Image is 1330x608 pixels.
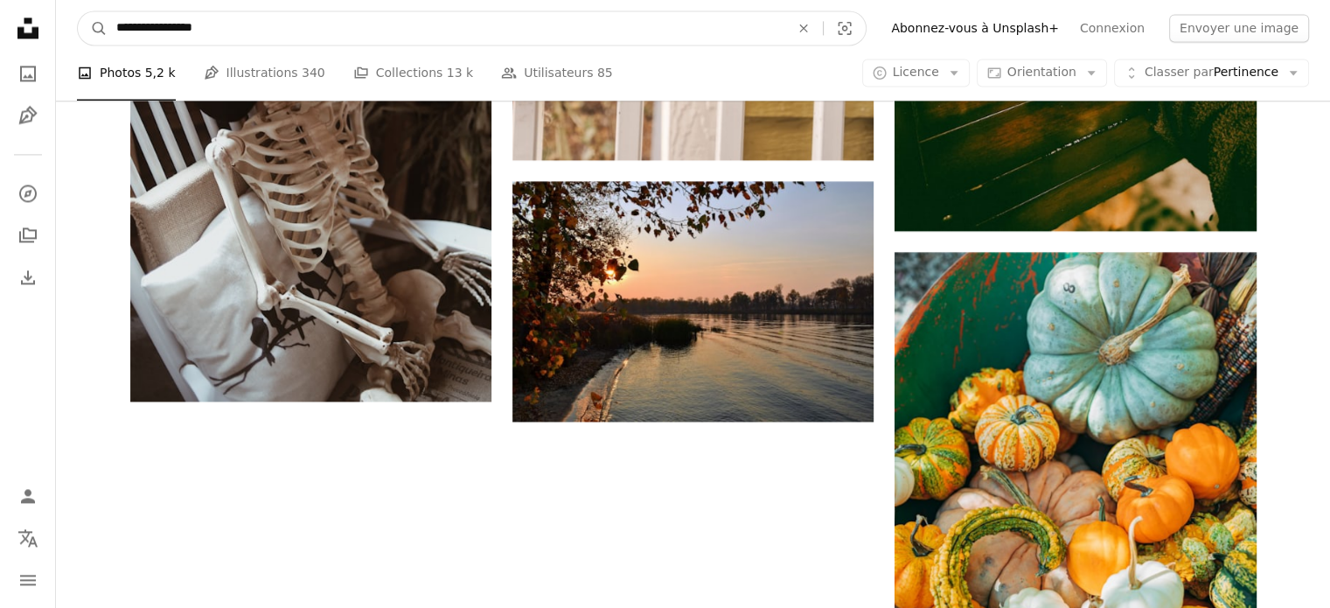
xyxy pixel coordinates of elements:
a: Collections 13 k [353,45,473,101]
a: Utilisateurs 85 [501,45,613,101]
img: Plan d’eau près des arbres au coucher du soleil [512,181,874,422]
button: Menu [10,563,45,598]
button: Licence [862,59,970,87]
button: Classer parPertinence [1114,59,1309,87]
span: Orientation [1007,66,1076,80]
a: Citrouilles orange et verte sur récipient en plastique bleu [895,515,1256,531]
form: Rechercher des visuels sur tout le site [77,10,867,45]
button: Recherche de visuels [824,11,866,45]
span: 85 [597,64,613,83]
span: Pertinence [1145,65,1278,82]
a: Historique de téléchargement [10,260,45,295]
a: Photos [10,56,45,91]
a: Accueil — Unsplash [10,10,45,49]
span: 13 k [447,64,473,83]
a: Abonnez-vous à Unsplash+ [881,14,1069,42]
a: Explorer [10,176,45,211]
a: Illustrations [10,98,45,133]
button: Orientation [977,59,1107,87]
span: Licence [893,66,939,80]
button: Envoyer une image [1169,14,1309,42]
a: Plan d’eau près des arbres au coucher du soleil [512,293,874,309]
button: Effacer [784,11,823,45]
span: Classer par [1145,66,1214,80]
a: Collections [10,218,45,253]
a: Connexion [1069,14,1155,42]
a: Illustrations 340 [204,45,325,101]
span: 340 [302,64,325,83]
button: Rechercher sur Unsplash [78,11,108,45]
a: un squelette assis sur une chaise avec un chapeau [130,122,491,137]
a: Connexion / S’inscrire [10,479,45,514]
button: Langue [10,521,45,556]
